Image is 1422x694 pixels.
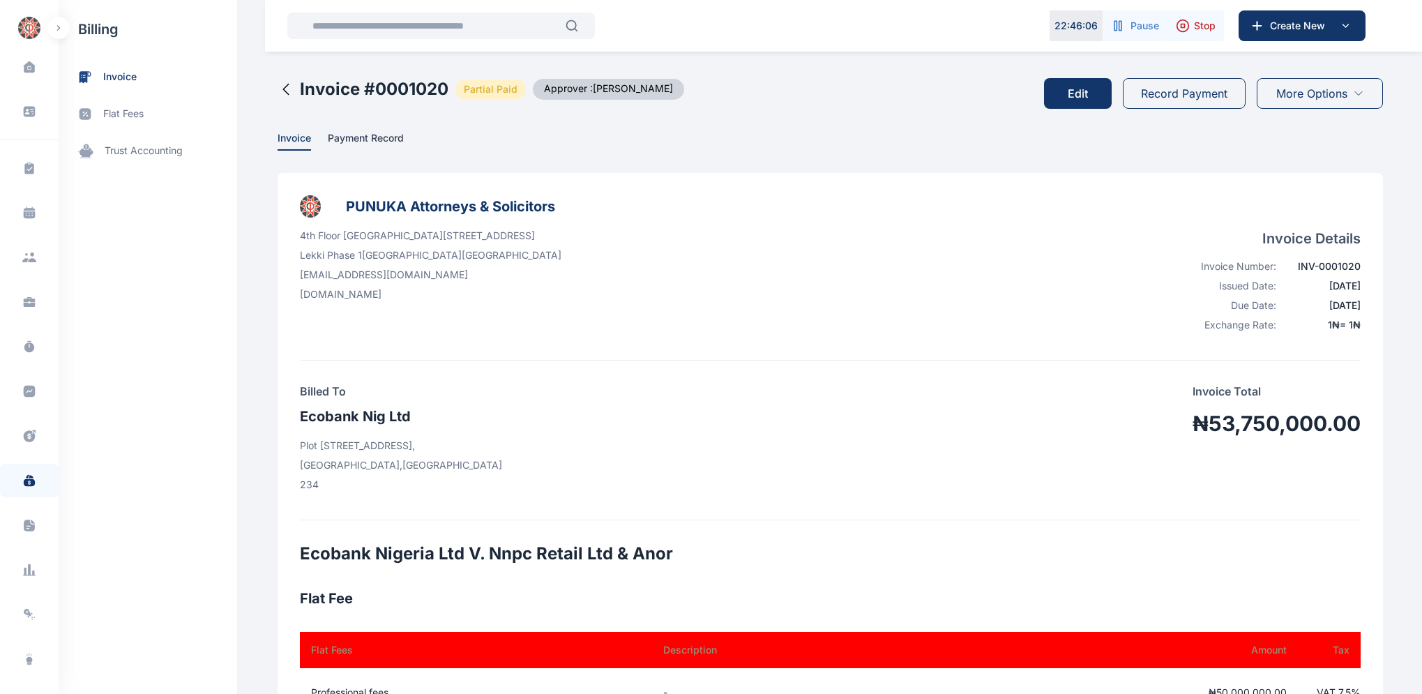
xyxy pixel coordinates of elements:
[103,70,137,84] span: invoice
[300,78,448,100] h2: Invoice # 0001020
[1123,78,1246,109] button: Record Payment
[346,195,555,218] h3: PUNUKA Attorneys & Solicitors
[949,632,1298,668] th: Amount
[300,478,502,492] p: 234
[300,632,646,668] th: Flat Fees
[533,79,684,100] span: Approver : [PERSON_NAME]
[300,439,502,453] p: Plot [STREET_ADDRESS],
[1044,78,1112,109] button: Edit
[1123,67,1246,120] a: Record Payment
[1264,19,1337,33] span: Create New
[1285,318,1361,332] div: 1 ₦ = 1 ₦
[1054,19,1098,33] p: 22 : 46 : 06
[646,632,949,668] th: Description
[1298,632,1361,668] th: Tax
[1167,10,1224,41] button: Stop
[59,96,237,133] a: flat fees
[278,132,311,146] span: Invoice
[1186,259,1276,273] div: Invoice Number:
[1186,318,1276,332] div: Exchange Rate:
[455,80,526,99] span: Partial Paid
[328,132,404,146] span: Payment Record
[300,405,502,428] h3: Ecobank Nig Ltd
[1193,411,1361,436] h1: ₦53,750,000.00
[300,287,561,301] p: [DOMAIN_NAME]
[1044,67,1123,120] a: Edit
[300,248,561,262] p: Lekki Phase 1 [GEOGRAPHIC_DATA] [GEOGRAPHIC_DATA]
[1239,10,1366,41] button: Create New
[300,229,561,243] p: 4th Floor [GEOGRAPHIC_DATA][STREET_ADDRESS]
[59,133,237,169] a: trust accounting
[300,587,1361,610] h3: Flat Fee
[1285,279,1361,293] div: [DATE]
[1276,85,1347,102] span: More Options
[1285,259,1361,273] div: INV-0001020
[1103,10,1167,41] button: Pause
[1193,383,1361,400] p: Invoice Total
[1194,19,1216,33] span: Stop
[300,458,502,472] p: [GEOGRAPHIC_DATA] , [GEOGRAPHIC_DATA]
[300,383,502,400] h4: Billed To
[300,268,561,282] p: [EMAIL_ADDRESS][DOMAIN_NAME]
[1285,299,1361,312] div: [DATE]
[105,144,183,158] span: trust accounting
[300,543,1361,565] h2: Ecobank Nigeria Ltd V. Nnpc Retail Ltd & Anor
[103,107,144,121] span: flat fees
[300,195,321,218] img: businessLogo
[1186,299,1276,312] div: Due Date:
[1130,19,1159,33] span: Pause
[59,59,237,96] a: invoice
[1186,279,1276,293] div: Issued Date:
[1186,229,1361,248] h4: Invoice Details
